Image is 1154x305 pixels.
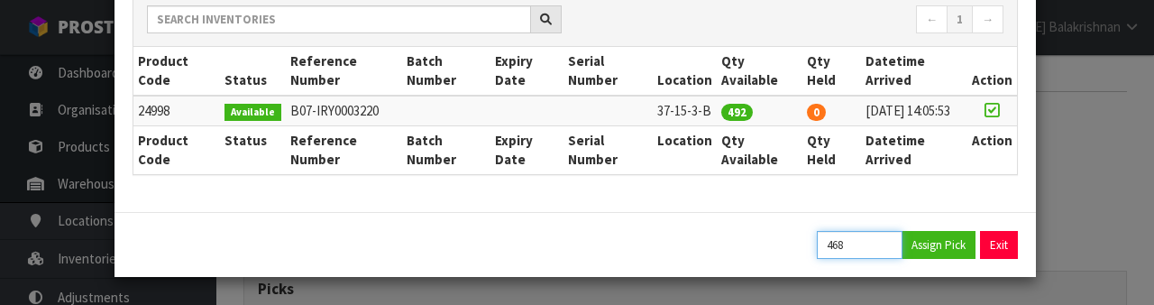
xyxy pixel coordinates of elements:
nav: Page navigation [589,5,1003,37]
th: Datetime Arrived [861,125,967,173]
th: Action [967,125,1017,173]
span: Available [224,104,281,122]
th: Qty Held [802,125,861,173]
th: Qty Held [802,47,861,96]
th: Product Code [133,47,220,96]
th: Action [967,47,1017,96]
span: 492 [721,104,753,121]
td: 24998 [133,96,220,125]
th: Location [653,125,717,173]
th: Product Code [133,125,220,173]
th: Reference Number [286,47,402,96]
td: [DATE] 14:05:53 [861,96,967,125]
th: Status [220,125,286,173]
th: Serial Number [563,125,652,173]
th: Reference Number [286,125,402,173]
th: Status [220,47,286,96]
th: Serial Number [563,47,652,96]
th: Batch Number [402,125,490,173]
th: Location [653,47,717,96]
th: Expiry Date [490,125,563,173]
th: Expiry Date [490,47,563,96]
th: Qty Available [717,47,803,96]
input: Quantity Picked [817,231,902,259]
button: Assign Pick [902,231,975,259]
td: B07-IRY0003220 [286,96,402,125]
a: ← [916,5,948,34]
th: Qty Available [717,125,803,173]
a: 1 [947,5,973,34]
input: Search inventories [147,5,531,33]
button: Exit [980,231,1018,259]
td: 37-15-3-B [653,96,717,125]
th: Datetime Arrived [861,47,967,96]
a: → [972,5,1003,34]
span: 0 [807,104,826,121]
th: Batch Number [402,47,490,96]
